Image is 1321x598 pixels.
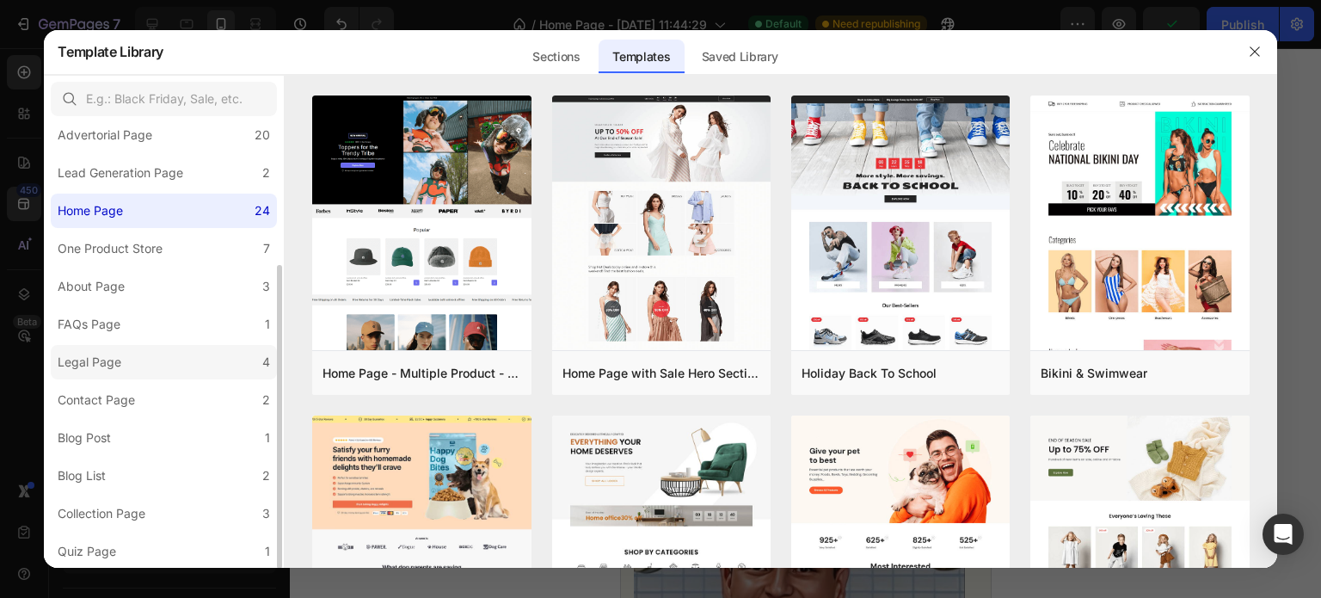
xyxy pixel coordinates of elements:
[58,503,145,524] div: Collection Page
[599,40,684,74] div: Templates
[58,428,111,448] div: Blog Post
[265,541,270,562] div: 1
[58,314,120,335] div: FAQs Page
[802,363,937,384] div: Holiday Back To School
[58,200,123,221] div: Home Page
[262,465,270,486] div: 2
[58,238,163,259] div: One Product Store
[255,200,270,221] div: 24
[262,390,270,410] div: 2
[255,125,270,145] div: 20
[562,363,760,384] div: Home Page with Sale Hero Section
[262,276,270,297] div: 3
[58,163,183,183] div: Lead Generation Page
[262,503,270,524] div: 3
[58,352,121,373] div: Legal Page
[1041,363,1147,384] div: Bikini & Swimwear
[58,29,163,74] h2: Template Library
[58,390,135,410] div: Contact Page
[13,219,357,293] h2: Оставяме думата на отзивите от клиентите ни
[58,125,152,145] div: Advertorial Page
[265,428,270,448] div: 1
[1263,514,1304,555] div: Open Intercom Messenger
[688,40,792,74] div: Saved Library
[263,238,270,259] div: 7
[51,82,277,116] input: E.g.: Black Friday, Sale, etc.
[323,363,520,384] div: Home Page - Multiple Product - Apparel - Style 4
[265,314,270,335] div: 1
[519,40,593,74] div: Sections
[262,352,270,373] div: 4
[58,276,125,297] div: About Page
[25,299,345,374] span: Разгледайте нашите предложения за карикатури. Кликнете за подробности, цена и бърза поръчка.
[262,163,270,183] div: 2
[58,541,116,562] div: Quiz Page
[58,465,106,486] div: Blog List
